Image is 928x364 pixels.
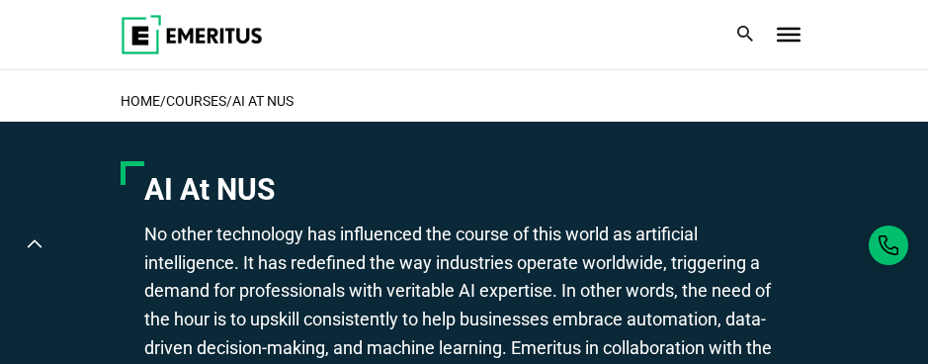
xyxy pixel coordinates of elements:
h2: / / [121,80,808,122]
a: COURSES [166,93,226,109]
a: home [121,93,160,109]
a: AI At NUS [232,93,294,109]
h1: AI At NUS [144,171,785,209]
button: Toggle Menu [777,28,801,42]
